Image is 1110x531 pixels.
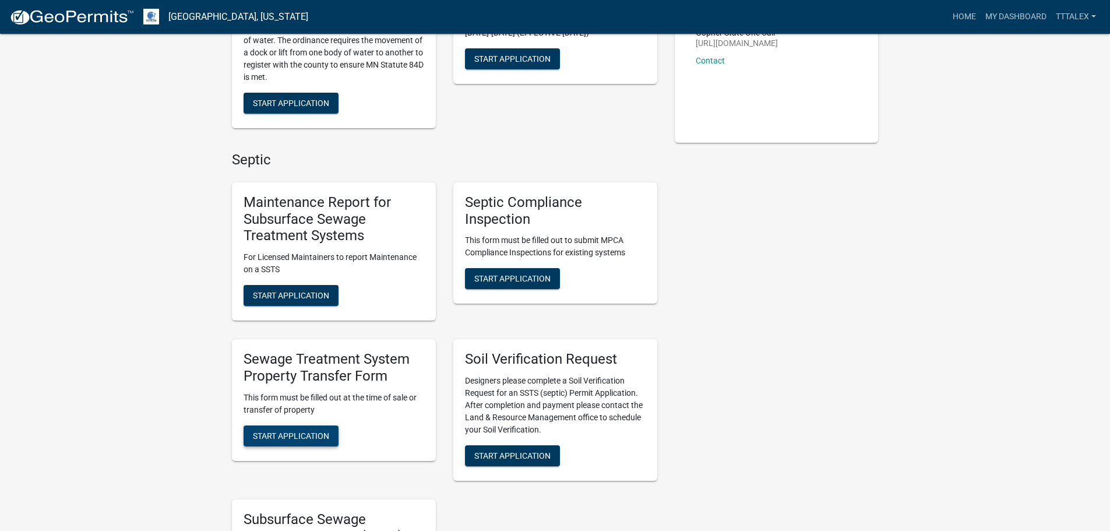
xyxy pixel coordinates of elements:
h5: Septic Compliance Inspection [465,194,646,228]
h4: Septic [232,152,657,168]
a: Home [948,6,981,28]
button: Start Application [244,285,339,306]
h5: Soil Verification Request [465,351,646,368]
button: Start Application [465,268,560,289]
button: Start Application [244,425,339,446]
a: TTTAlex [1051,6,1101,28]
p: This form must be filled out to submit MPCA Compliance Inspections for existing systems [465,234,646,259]
a: Contact [696,56,725,65]
span: Start Application [474,54,551,63]
p: Gopher State One Call [696,29,778,37]
p: [URL][DOMAIN_NAME] [696,39,778,47]
p: For Licensed Maintainers to report Maintenance on a SSTS [244,251,424,276]
span: Start Application [253,291,329,300]
span: Start Application [474,274,551,283]
button: Start Application [465,445,560,466]
p: This form must be filled out at the time of sale or transfer of property [244,392,424,416]
p: Designers please complete a Soil Verification Request for an SSTS (septic) Permit Application. Af... [465,375,646,436]
a: My Dashboard [981,6,1051,28]
span: Start Application [253,431,329,440]
a: [GEOGRAPHIC_DATA], [US_STATE] [168,7,308,27]
h5: Maintenance Report for Subsurface Sewage Treatment Systems [244,194,424,244]
span: Start Application [474,451,551,460]
button: Start Application [244,93,339,114]
h5: Sewage Treatment System Property Transfer Form [244,351,424,385]
span: Start Application [253,99,329,108]
img: Otter Tail County, Minnesota [143,9,159,24]
button: Start Application [465,48,560,69]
